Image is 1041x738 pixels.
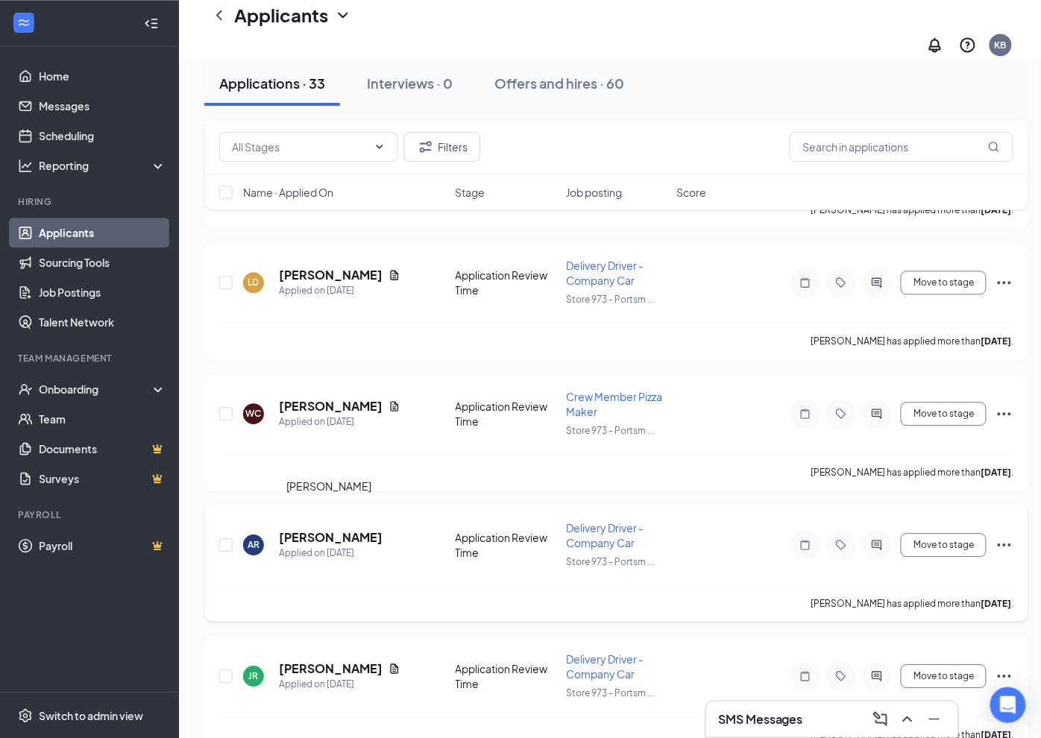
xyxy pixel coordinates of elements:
svg: Collapse [144,16,159,31]
h1: Applicants [234,2,328,28]
p: [PERSON_NAME] has applied more than . [811,597,1013,610]
svg: UserCheck [18,382,33,397]
div: Application Review Time [456,268,557,297]
div: Application Review Time [456,661,557,691]
div: Applied on [DATE] [279,546,383,561]
svg: Note [796,670,814,682]
div: Applied on [DATE] [279,283,400,298]
svg: ActiveChat [868,670,886,682]
button: Move to stage [901,402,987,426]
div: Application Review Time [456,530,557,560]
div: Switch to admin view [39,708,143,723]
div: Team Management [18,352,163,365]
div: Applied on [DATE] [279,414,400,429]
button: Move to stage [901,533,987,557]
h5: [PERSON_NAME] [279,267,383,283]
span: Delivery Driver - Company Car [566,521,644,549]
svg: ChevronLeft [210,6,228,24]
svg: WorkstreamLogo [16,15,31,30]
svg: Note [796,408,814,420]
p: [PERSON_NAME] has applied more than . [811,466,1013,479]
h3: SMS Messages [718,711,803,728]
svg: Note [796,539,814,551]
span: Store 973 - Portsm ... [566,425,654,436]
svg: ChevronDown [334,6,352,24]
span: Stage [456,185,485,200]
svg: Document [389,663,400,675]
b: [DATE] [981,467,1011,478]
a: Team [39,404,166,434]
b: [DATE] [981,598,1011,609]
svg: Minimize [925,710,943,728]
svg: Ellipses [996,405,1013,423]
div: [PERSON_NAME] [286,478,371,494]
a: SurveysCrown [39,464,166,493]
svg: ActiveChat [868,408,886,420]
svg: Note [796,277,814,288]
svg: Document [389,269,400,281]
h5: [PERSON_NAME] [279,660,383,677]
div: Reporting [39,158,167,173]
svg: Filter [417,138,435,156]
button: Move to stage [901,664,987,688]
span: Delivery Driver - Company Car [566,652,644,681]
span: Crew Member Pizza Maker [566,390,662,418]
div: AR [248,538,260,551]
button: ChevronUp [896,707,919,731]
svg: Analysis [18,158,33,173]
svg: ActiveChat [868,277,886,288]
div: WC [246,407,262,420]
p: [PERSON_NAME] has applied more than . [811,335,1013,347]
svg: Document [389,400,400,412]
a: Home [39,61,166,91]
button: Minimize [922,707,946,731]
b: [DATE] [981,335,1011,347]
span: Name · Applied On [243,185,333,200]
div: Onboarding [39,382,154,397]
input: Search in applications [790,132,1013,162]
span: Store 973 - Portsm ... [566,687,654,698]
svg: Tag [832,539,850,551]
a: Applicants [39,218,166,247]
a: Scheduling [39,121,166,151]
div: Payroll [18,508,163,521]
svg: MagnifyingGlass [988,141,1000,153]
button: Filter Filters [404,132,480,162]
svg: ComposeMessage [872,710,890,728]
span: Job posting [566,185,622,200]
a: Talent Network [39,307,166,337]
svg: ActiveChat [868,539,886,551]
div: Interviews · 0 [367,74,453,92]
span: Store 973 - Portsm ... [566,556,654,567]
svg: ChevronUp [899,710,916,728]
div: Open Intercom Messenger [990,687,1026,723]
button: ComposeMessage [869,707,893,731]
h5: [PERSON_NAME] [279,398,383,414]
input: All Stages [232,139,368,155]
svg: Ellipses [996,274,1013,291]
svg: Notifications [926,36,944,54]
a: Job Postings [39,277,166,307]
div: Application Review Time [456,399,557,429]
span: Delivery Driver - Company Car [566,259,644,287]
div: KB [995,39,1007,51]
svg: Tag [832,670,850,682]
div: Applied on [DATE] [279,677,400,692]
span: Score [676,185,706,200]
div: LD [248,276,260,288]
div: Applications · 33 [219,74,325,92]
svg: Ellipses [996,536,1013,554]
span: Store 973 - Portsm ... [566,294,654,305]
div: Hiring [18,195,163,208]
svg: QuestionInfo [959,36,977,54]
div: Offers and hires · 60 [494,74,624,92]
svg: ChevronDown [374,141,386,153]
div: JR [249,669,259,682]
a: DocumentsCrown [39,434,166,464]
svg: Tag [832,277,850,288]
button: Move to stage [901,271,987,294]
a: Messages [39,91,166,121]
svg: Ellipses [996,667,1013,685]
a: Sourcing Tools [39,247,166,277]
